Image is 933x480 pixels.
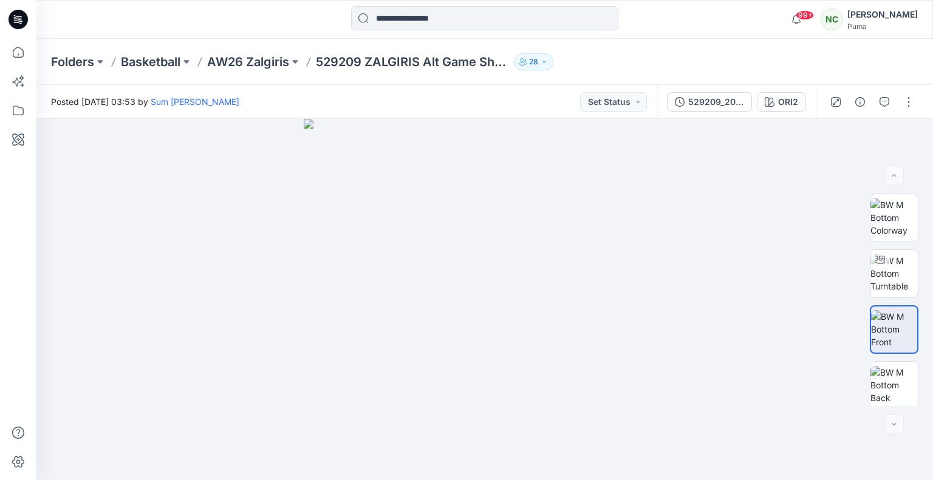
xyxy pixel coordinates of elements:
[870,198,918,237] img: BW M Bottom Colorway
[529,55,538,69] p: 28
[757,92,806,112] button: ORI2
[514,53,553,70] button: 28
[51,95,239,108] span: Posted [DATE] 03:53 by
[850,92,870,112] button: Details
[316,53,509,70] p: 529209 ZALGIRIS Alt Game Short (Original design, 1 way placement cut))
[151,96,239,107] a: Sum [PERSON_NAME]
[667,92,752,112] button: 529209_20250821
[121,53,180,70] a: Basketball
[51,53,94,70] a: Folders
[304,119,665,480] img: eyJhbGciOiJIUzI1NiIsImtpZCI6IjAiLCJzbHQiOiJzZXMiLCJ0eXAiOiJKV1QifQ.eyJkYXRhIjp7InR5cGUiOiJzdG9yYW...
[870,254,918,292] img: BW M Bottom Turntable
[847,7,918,22] div: [PERSON_NAME]
[688,95,744,109] div: 529209_20250821
[778,95,798,109] div: ORI2
[847,22,918,31] div: Puma
[871,310,917,348] img: BW M Bottom Front
[821,8,842,30] div: NC
[870,366,918,404] img: BW M Bottom Back
[207,53,289,70] a: AW26 Zalgiris
[796,10,814,20] span: 99+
